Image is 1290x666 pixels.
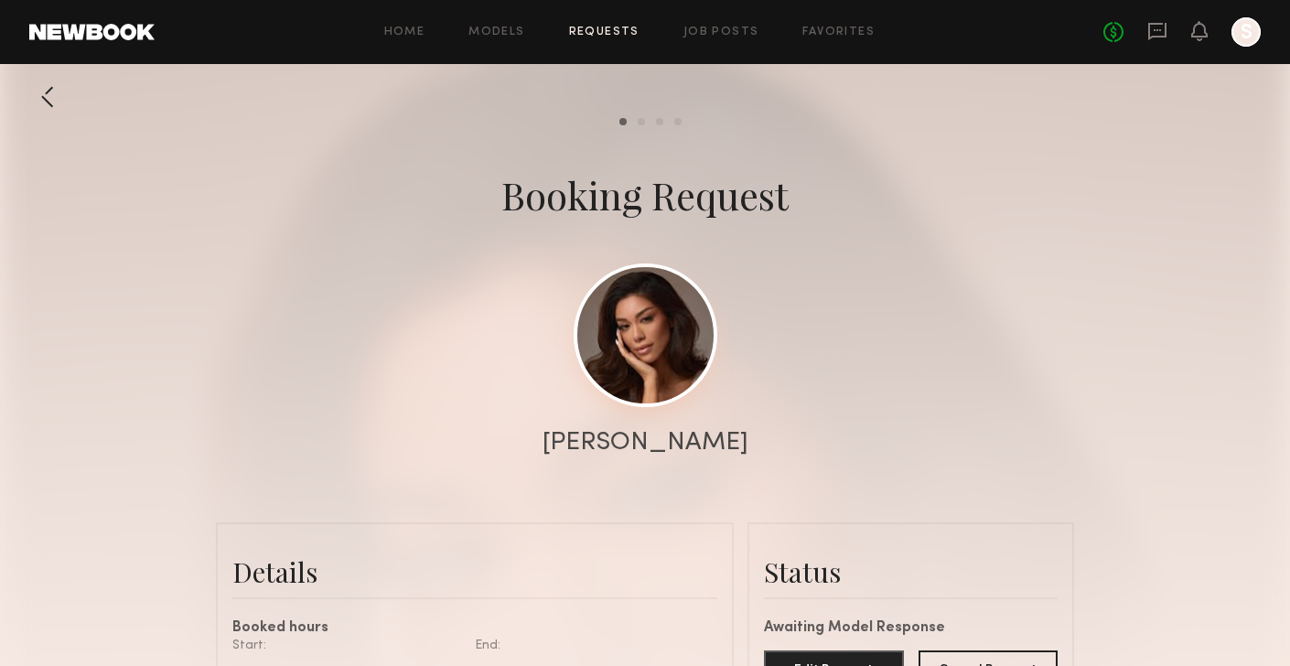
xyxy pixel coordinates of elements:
div: Start: [232,636,461,655]
div: [PERSON_NAME] [543,430,748,456]
a: Requests [569,27,640,38]
div: Status [764,553,1058,590]
a: Models [468,27,524,38]
div: Awaiting Model Response [764,621,1058,636]
a: Home [384,27,425,38]
div: Booking Request [501,169,789,220]
div: Booked hours [232,621,717,636]
a: Job Posts [683,27,759,38]
div: Details [232,553,717,590]
a: S [1231,17,1261,47]
div: End: [475,636,704,655]
a: Favorites [802,27,875,38]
